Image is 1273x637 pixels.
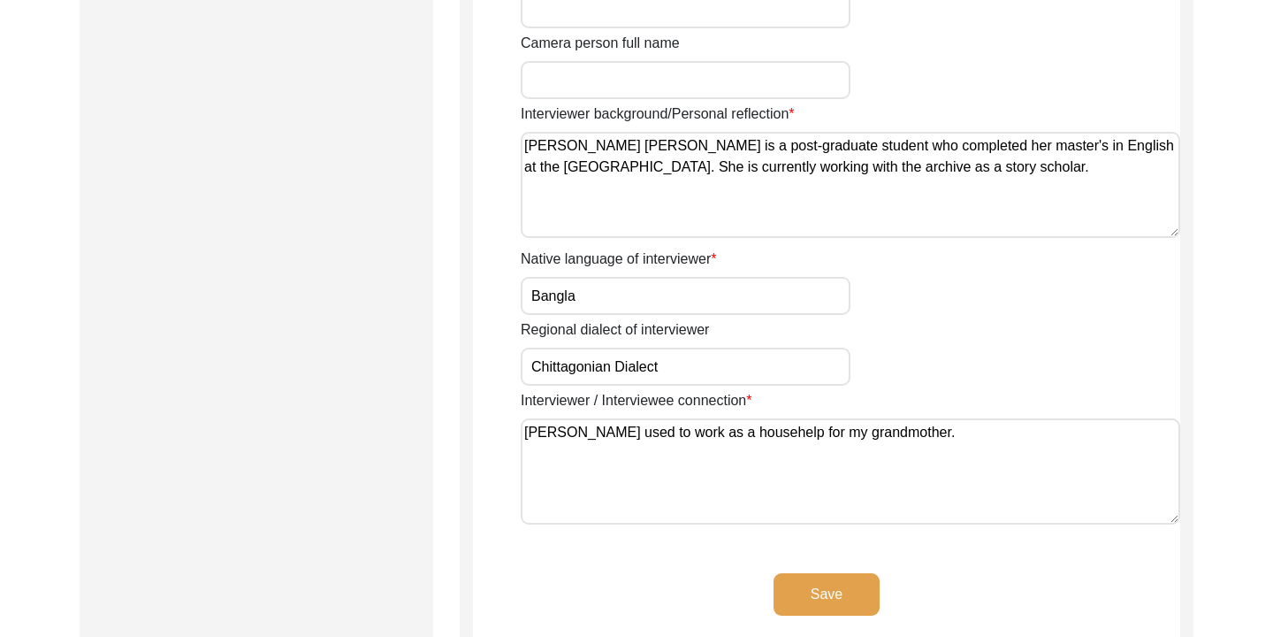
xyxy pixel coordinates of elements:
label: Regional dialect of interviewer [521,319,709,341]
label: Interviewer / Interviewee connection [521,390,751,411]
label: Interviewer background/Personal reflection [521,104,795,125]
label: Camera person full name [521,33,680,54]
label: Native language of interviewer [521,249,716,270]
button: Save [774,573,880,616]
